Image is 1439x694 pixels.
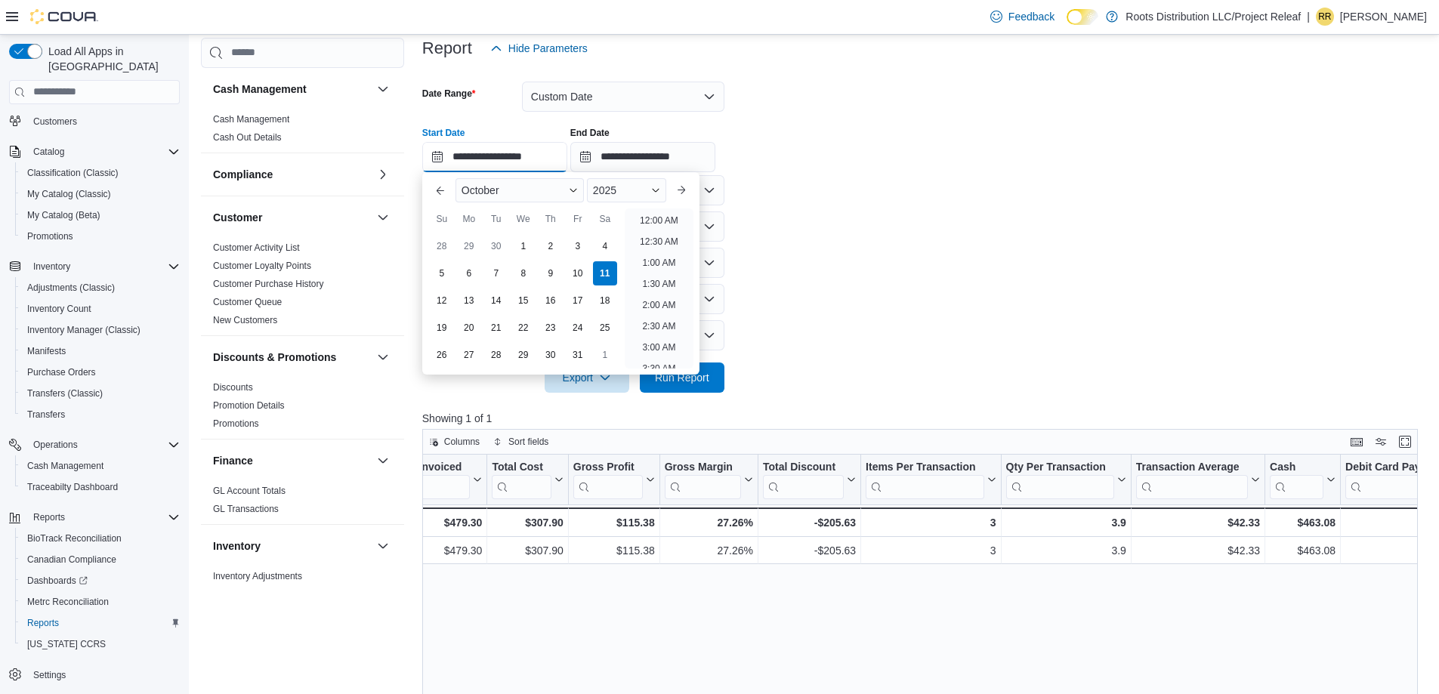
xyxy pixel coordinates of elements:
button: My Catalog (Classic) [15,184,186,205]
span: Inventory Count [27,303,91,315]
button: Transfers (Classic) [15,383,186,404]
a: Metrc Reconciliation [21,593,115,611]
a: Dashboards [21,572,94,590]
div: Items Per Transaction [866,461,984,499]
a: Cash Management [21,457,110,475]
a: Inventory Manager (Classic) [21,321,147,339]
span: Operations [33,439,78,451]
div: day-24 [566,316,590,340]
span: Reports [27,508,180,526]
div: day-13 [457,288,481,313]
button: Catalog [27,143,70,161]
div: day-10 [566,261,590,285]
span: Promotions [27,230,73,242]
div: day-28 [484,343,508,367]
span: Operations [27,436,180,454]
div: Gross Profit [573,461,643,499]
button: Total Invoiced [391,461,482,499]
span: Dark Mode [1067,25,1067,26]
h3: Compliance [213,167,273,182]
a: Promotions [213,418,259,429]
li: 3:30 AM [636,359,681,378]
a: Customer Activity List [213,242,300,253]
span: Dashboards [27,575,88,587]
span: Customer Purchase History [213,278,324,290]
div: day-3 [566,234,590,258]
span: My Catalog (Beta) [21,206,180,224]
span: Catalog [27,143,180,161]
button: Finance [374,452,392,470]
span: Catalog [33,146,64,158]
span: Load All Apps in [GEOGRAPHIC_DATA] [42,44,180,74]
ul: Time [625,208,693,369]
button: Total Cost [492,461,563,499]
div: We [511,207,536,231]
span: Inventory Adjustments [213,570,302,582]
span: Discounts [213,381,253,393]
div: $42.33 [1136,541,1260,560]
div: Su [430,207,454,231]
p: | [1307,8,1310,26]
a: Customer Queue [213,297,282,307]
div: day-15 [511,288,536,313]
button: Traceabilty Dashboard [15,477,186,498]
span: Settings [33,669,66,681]
span: Hide Parameters [508,41,588,56]
button: Reports [27,508,71,526]
a: Cash Out Details [213,132,282,143]
div: Transaction Average [1136,461,1248,475]
div: day-28 [430,234,454,258]
span: Manifests [21,342,180,360]
button: Adjustments (Classic) [15,277,186,298]
button: Reports [3,507,186,528]
div: 3 [866,541,996,560]
div: day-26 [430,343,454,367]
a: GL Account Totals [213,486,286,496]
li: 2:00 AM [636,296,681,314]
a: My Catalog (Beta) [21,206,107,224]
div: Button. Open the year selector. 2025 is currently selected. [587,178,666,202]
span: My Catalog (Classic) [21,185,180,203]
button: Cash Management [374,80,392,98]
div: day-1 [511,234,536,258]
div: Total Discount [763,461,844,499]
a: Promotion Details [213,400,285,411]
a: Inventory Count [21,300,97,318]
button: Canadian Compliance [15,549,186,570]
span: Metrc Reconciliation [27,596,109,608]
div: day-11 [593,261,617,285]
button: Catalog [3,141,186,162]
button: Open list of options [703,184,715,196]
button: Compliance [213,167,371,182]
span: Canadian Compliance [21,551,180,569]
a: Reports [21,614,65,632]
span: Inventory Manager (Classic) [27,324,141,336]
button: Discounts & Promotions [374,348,392,366]
div: day-30 [484,234,508,258]
li: 12:30 AM [634,233,684,251]
label: Start Date [422,127,465,139]
button: Customer [374,208,392,227]
div: 3.9 [1005,541,1126,560]
div: Customer [201,239,404,335]
div: $307.90 [492,541,563,560]
a: [US_STATE] CCRS [21,635,112,653]
input: Press the down key to open a popover containing a calendar. [570,142,715,172]
div: 27.26% [664,514,752,532]
button: Run Report [640,362,724,393]
div: Gross Margin [664,461,740,499]
div: day-7 [484,261,508,285]
span: Cash Management [27,460,103,472]
div: $115.38 [573,541,655,560]
button: Finance [213,453,371,468]
span: BioTrack Reconciliation [21,529,180,547]
div: 3.9 [1005,514,1126,532]
a: Inventory Adjustments [213,571,302,581]
span: Traceabilty Dashboard [21,478,180,496]
span: Transfers (Classic) [27,387,103,399]
div: Transaction Average [1136,461,1248,499]
div: October, 2025 [428,233,619,369]
span: Customer Queue [213,296,282,308]
button: Columns [423,433,486,451]
span: Reports [33,511,65,523]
